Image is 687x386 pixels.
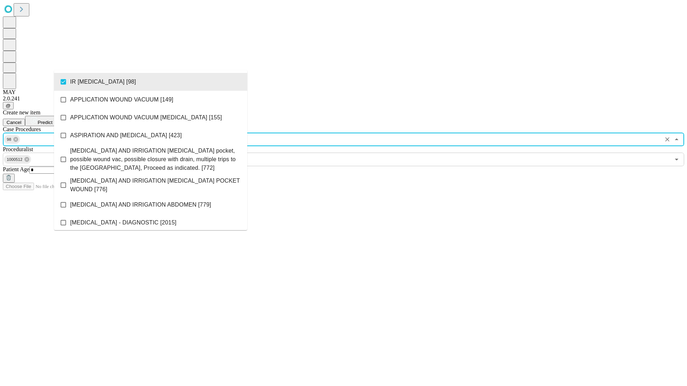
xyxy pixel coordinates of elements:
[70,95,173,104] span: APPLICATION WOUND VACUUM [149]
[4,155,31,164] div: 1000512
[6,120,21,125] span: Cancel
[672,134,682,144] button: Close
[70,78,136,86] span: IR [MEDICAL_DATA] [98]
[70,147,242,172] span: [MEDICAL_DATA] AND IRRIGATION [MEDICAL_DATA] pocket, possible wound vac, possible closure with dr...
[70,201,211,209] span: [MEDICAL_DATA] AND IRRIGATION ABDOMEN [779]
[4,135,20,144] div: 98
[70,131,182,140] span: ASPIRATION AND [MEDICAL_DATA] [423]
[70,113,222,122] span: APPLICATION WOUND VACUUM [MEDICAL_DATA] [155]
[662,134,672,144] button: Clear
[3,146,33,152] span: Proceduralist
[38,120,52,125] span: Predict
[4,155,25,164] span: 1000512
[3,95,684,102] div: 2.0.241
[4,135,14,144] span: 98
[3,89,684,95] div: MAY
[3,119,25,126] button: Cancel
[25,116,58,126] button: Predict
[3,109,40,115] span: Create new item
[70,177,242,194] span: [MEDICAL_DATA] AND IRRIGATION [MEDICAL_DATA] POCKET WOUND [776]
[6,103,11,108] span: @
[672,154,682,164] button: Open
[70,218,176,227] span: [MEDICAL_DATA] - DIAGNOSTIC [2015]
[3,166,29,172] span: Patient Age
[3,126,41,132] span: Scheduled Procedure
[3,102,14,109] button: @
